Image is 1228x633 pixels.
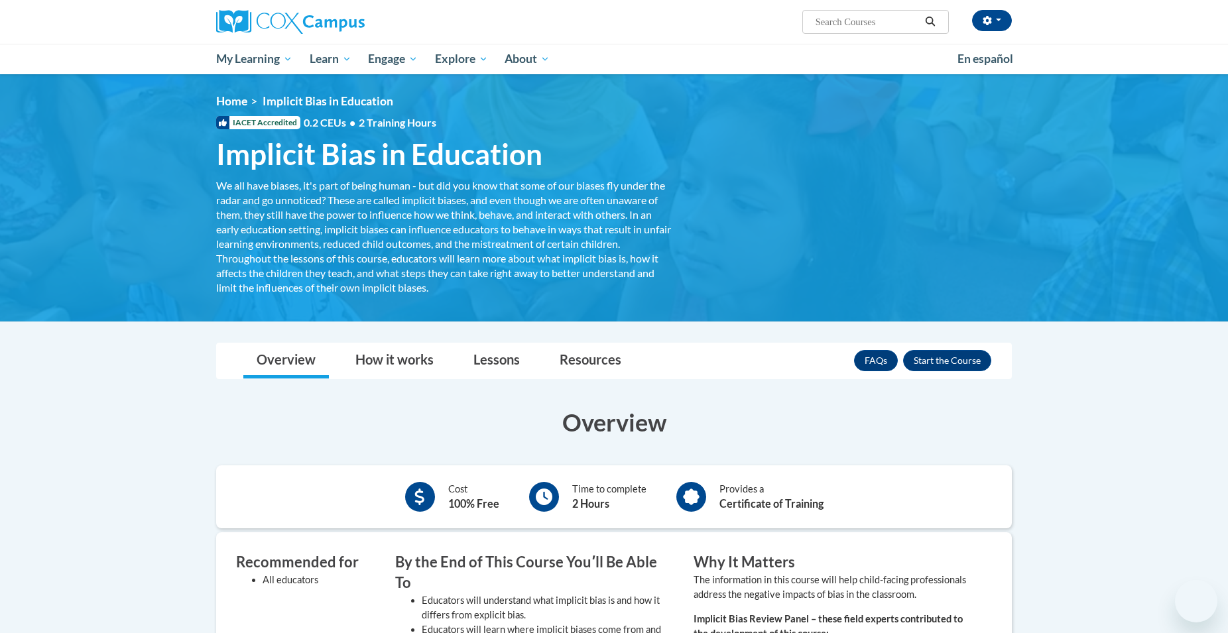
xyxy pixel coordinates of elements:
[359,44,426,74] a: Engage
[216,406,1012,439] h3: Overview
[1175,580,1217,622] iframe: Button to launch messaging window
[694,552,972,573] h3: Why It Matters
[216,10,365,34] img: Cox Campus
[263,573,375,587] li: All educators
[243,343,329,378] a: Overview
[304,115,436,130] span: 0.2 CEUs
[395,552,674,593] h3: By the End of This Course Youʹll Be Able To
[216,94,247,108] a: Home
[426,44,497,74] a: Explore
[368,51,418,67] span: Engage
[216,137,542,172] span: Implicit Bias in Education
[572,482,646,512] div: Time to complete
[216,116,300,129] span: IACET Accredited
[216,178,674,295] div: We all have biases, it's part of being human - but did you know that some of our biases fly under...
[448,482,499,512] div: Cost
[359,116,436,129] span: 2 Training Hours
[196,44,1032,74] div: Main menu
[854,350,898,371] a: FAQs
[263,94,393,108] span: Implicit Bias in Education
[572,497,609,510] b: 2 Hours
[814,14,920,30] input: Search Courses
[694,573,972,602] p: The information in this course will help child-facing professionals address the negative impacts ...
[236,552,375,573] h3: Recommended for
[460,343,533,378] a: Lessons
[505,51,550,67] span: About
[310,51,351,67] span: Learn
[972,10,1012,31] button: Account Settings
[216,51,292,67] span: My Learning
[435,51,488,67] span: Explore
[349,116,355,129] span: •
[448,497,499,510] b: 100% Free
[497,44,559,74] a: About
[949,45,1022,73] a: En español
[719,482,824,512] div: Provides a
[216,10,468,34] a: Cox Campus
[208,44,301,74] a: My Learning
[719,497,824,510] b: Certificate of Training
[301,44,360,74] a: Learn
[342,343,447,378] a: How it works
[422,593,674,622] li: Educators will understand what implicit bias is and how it differs from explicit bias.
[920,14,940,30] button: Search
[957,52,1013,66] span: En español
[903,350,991,371] button: Enroll
[546,343,635,378] a: Resources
